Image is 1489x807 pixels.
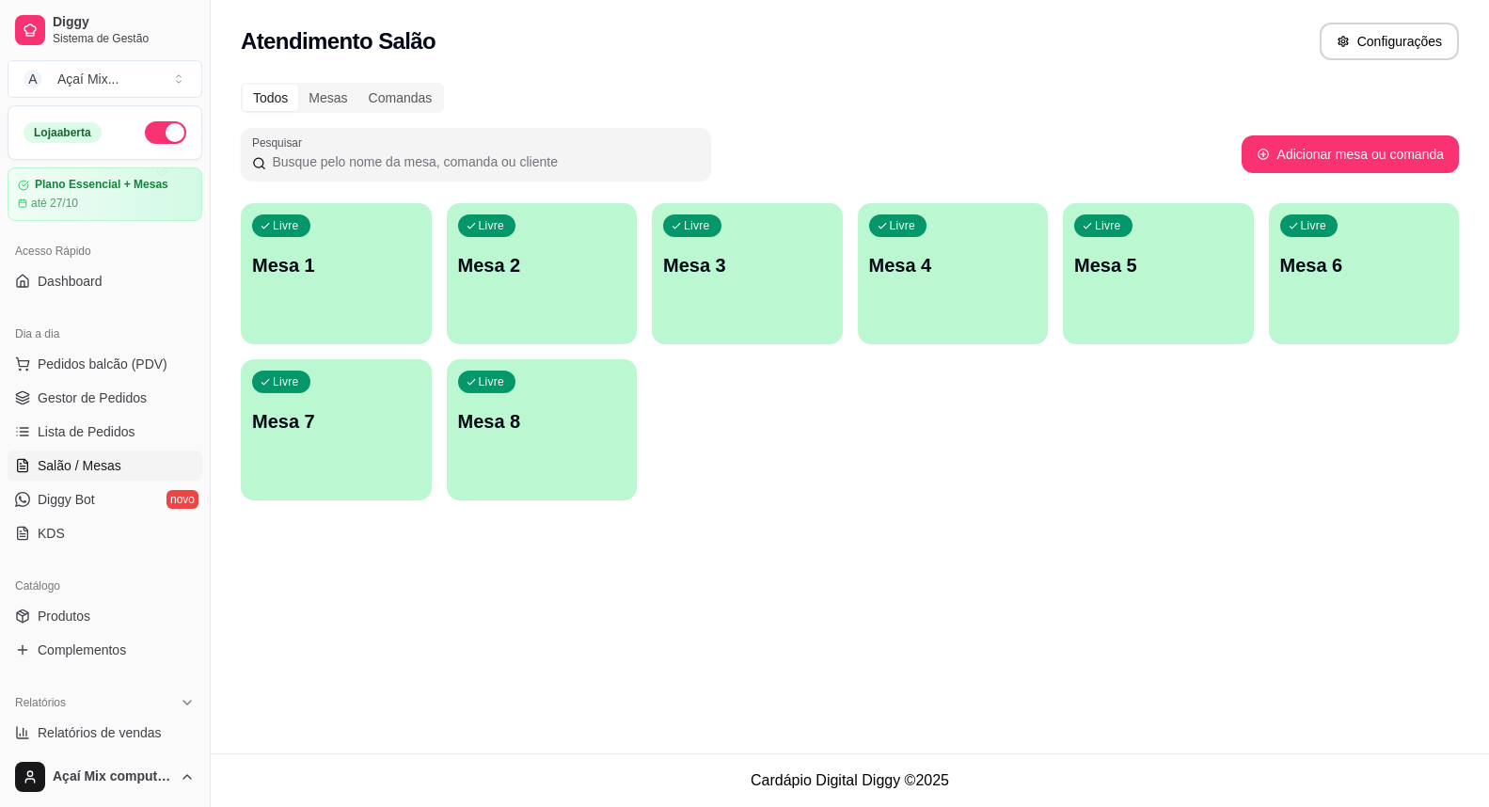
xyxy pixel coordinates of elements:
[241,26,436,56] h2: Atendimento Salão
[53,31,195,46] span: Sistema de Gestão
[663,252,832,278] p: Mesa 3
[252,252,420,278] p: Mesa 1
[8,167,202,221] a: Plano Essencial + Mesasaté 27/10
[24,70,42,88] span: A
[38,607,90,625] span: Produtos
[8,451,202,481] a: Salão / Mesas
[8,518,202,548] a: KDS
[1269,203,1460,344] button: LivreMesa 6
[252,134,309,150] label: Pesquisar
[38,524,65,543] span: KDS
[273,218,299,233] p: Livre
[1242,135,1459,173] button: Adicionar mesa ou comanda
[458,408,626,435] p: Mesa 8
[38,456,121,475] span: Salão / Mesas
[8,417,202,447] a: Lista de Pedidos
[24,122,102,143] div: Loja aberta
[298,85,357,111] div: Mesas
[8,60,202,98] button: Select a team
[8,8,202,53] a: DiggySistema de Gestão
[211,753,1489,807] footer: Cardápio Digital Diggy © 2025
[53,768,172,785] span: Açaí Mix computador
[8,349,202,379] button: Pedidos balcão (PDV)
[8,635,202,665] a: Complementos
[243,85,298,111] div: Todos
[38,272,103,291] span: Dashboard
[8,383,202,413] a: Gestor de Pedidos
[38,723,162,742] span: Relatórios de vendas
[1095,218,1121,233] p: Livre
[890,218,916,233] p: Livre
[479,218,505,233] p: Livre
[241,359,432,500] button: LivreMesa 7
[8,601,202,631] a: Produtos
[38,388,147,407] span: Gestor de Pedidos
[479,374,505,389] p: Livre
[8,319,202,349] div: Dia a dia
[273,374,299,389] p: Livre
[266,152,700,171] input: Pesquisar
[8,266,202,296] a: Dashboard
[1301,218,1327,233] p: Livre
[458,252,626,278] p: Mesa 2
[1074,252,1243,278] p: Mesa 5
[241,203,432,344] button: LivreMesa 1
[684,218,710,233] p: Livre
[869,252,1038,278] p: Mesa 4
[15,695,66,710] span: Relatórios
[38,422,135,441] span: Lista de Pedidos
[35,178,168,192] article: Plano Essencial + Mesas
[447,359,638,500] button: LivreMesa 8
[145,121,186,144] button: Alterar Status
[1063,203,1254,344] button: LivreMesa 5
[8,718,202,748] a: Relatórios de vendas
[858,203,1049,344] button: LivreMesa 4
[1320,23,1459,60] button: Configurações
[38,355,167,373] span: Pedidos balcão (PDV)
[252,408,420,435] p: Mesa 7
[8,571,202,601] div: Catálogo
[447,203,638,344] button: LivreMesa 2
[57,70,119,88] div: Açaí Mix ...
[652,203,843,344] button: LivreMesa 3
[31,196,78,211] article: até 27/10
[8,754,202,799] button: Açaí Mix computador
[53,14,195,31] span: Diggy
[8,236,202,266] div: Acesso Rápido
[358,85,443,111] div: Comandas
[8,484,202,514] a: Diggy Botnovo
[38,490,95,509] span: Diggy Bot
[38,641,126,659] span: Complementos
[1280,252,1449,278] p: Mesa 6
